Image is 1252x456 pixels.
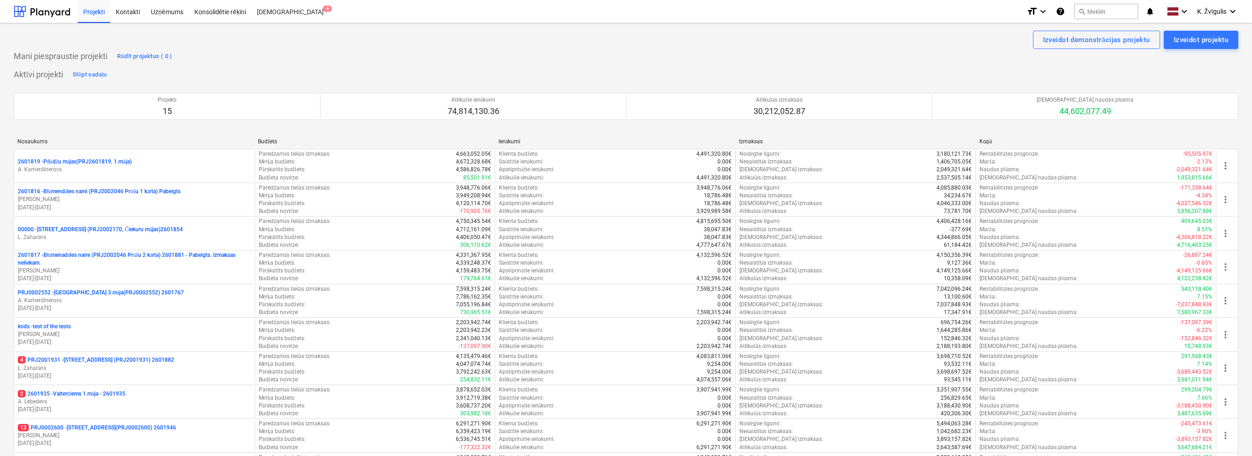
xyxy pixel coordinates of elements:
p: 4,712,161.09€ [456,226,491,233]
p: [DATE] - [DATE] [18,275,251,282]
p: 3,792,242.63€ [456,368,491,376]
p: -137,097.39€ [1180,319,1212,326]
p: 4,491,320.80€ [696,174,732,182]
p: Klienta budžets : [499,150,538,158]
p: 3,949,208.94€ [456,192,491,200]
p: Budžeta novirze : [259,275,299,282]
div: Nosaukums [17,138,251,145]
p: 0.00€ [717,259,732,267]
span: more_vert [1220,160,1231,171]
p: Atlikušie ienākumi : [499,174,544,182]
p: [DEMOGRAPHIC_DATA] naudas plūsma : [979,309,1078,316]
p: Saistītie ienākumi : [499,226,544,233]
p: 61,184.42€ [944,241,972,249]
p: Marža : [979,293,996,301]
p: 30,212,052.87 [754,106,805,117]
p: 179,764.61€ [460,275,491,282]
p: 4,750,345.54€ [456,217,491,225]
p: Noslēgtie līgumi : [739,150,781,158]
p: 1,953,815.66€ [1177,174,1212,182]
p: 7,055,196.84€ [456,301,491,309]
p: Apstiprinātie ienākumi : [499,267,555,275]
p: Saistītie ienākumi : [499,192,544,200]
p: Apstiprinātie ienākumi : [499,200,555,207]
p: Klienta budžets : [499,184,538,192]
p: Atlikušās izmaksas : [739,241,787,249]
p: 543,118.40€ [1181,285,1212,293]
p: Rentabilitātes prognoze : [979,251,1038,259]
p: Saistītie ienākumi : [499,326,544,334]
p: A. Kamerdinerovs [18,297,251,304]
p: Noslēgtie līgumi : [739,319,781,326]
p: [DATE] - [DATE] [18,372,251,380]
p: Mērķa budžets : [259,158,296,166]
p: -2,049,321.64€ [1176,166,1212,174]
p: 2,203,942.74€ [696,342,732,350]
p: [DEMOGRAPHIC_DATA] naudas plūsma : [979,241,1078,249]
p: Nesaistītās izmaksas : [739,326,793,334]
div: Kopā [979,138,1213,145]
p: 2,203,942.74€ [696,319,732,326]
p: Rentabilitātes prognoze : [979,353,1038,360]
span: more_vert [1220,228,1231,239]
p: 7,598,315.24€ [696,309,732,316]
p: 4,083,811.06€ [696,353,732,360]
p: Budžeta novirze : [259,241,299,249]
p: Atlikušie ienākumi : [499,241,544,249]
p: Mērķa budžets : [259,226,296,233]
p: Naudas plūsma : [979,200,1020,207]
p: Saistītie ienākumi : [499,293,544,301]
p: Noslēgtie līgumi : [739,217,781,225]
p: Noslēgtie līgumi : [739,251,781,259]
button: Izveidot projektu [1164,31,1238,49]
p: 4,406,050.47€ [456,233,491,241]
p: [DEMOGRAPHIC_DATA] izmaksas : [739,200,823,207]
p: Rentabilitātes prognoze : [979,319,1038,326]
p: 4,344,866.05€ [936,233,972,241]
p: L. Zaharāns [18,233,251,241]
p: [PERSON_NAME] [18,195,251,203]
p: 409,645.03€ [1181,217,1212,225]
p: 18,786.48€ [704,200,732,207]
div: Izmaksas [739,138,972,145]
button: Rādīt projektus ( 0 ) [115,49,175,64]
span: more_vert [1220,295,1231,306]
p: Mērķa budžets : [259,259,296,267]
p: Marža : [979,158,996,166]
p: Atlikušās izmaksas : [739,174,787,182]
p: Naudas plūsma : [979,267,1020,275]
p: -2.13% [1196,158,1212,166]
p: 4,406,428.16€ [936,217,972,225]
p: 4,716,463.25€ [1177,241,1212,249]
p: Nesaistītās izmaksas : [739,226,793,233]
div: Izveidot demonstrācijas projektu [1043,34,1150,46]
p: Apstiprinātie ienākumi : [499,301,555,309]
p: 7,580,967.33€ [1177,309,1212,316]
p: Naudas plūsma : [979,368,1020,376]
p: 4,122,238.42€ [1177,275,1212,282]
p: [DEMOGRAPHIC_DATA] izmaksas : [739,233,823,241]
p: 3,698,710.52€ [936,353,972,360]
i: keyboard_arrow_down [1179,6,1190,17]
p: Paredzamās tiešās izmaksas : [259,251,331,259]
p: 9,254.00€ [707,368,732,376]
p: Mērķa budžets : [259,293,296,301]
p: [DEMOGRAPHIC_DATA] izmaksas : [739,166,823,174]
p: Rentabilitātes prognoze : [979,285,1038,293]
span: more_vert [1220,363,1231,374]
p: Atlikušās izmaksas : [739,309,787,316]
p: Marža : [979,360,996,368]
p: [DATE] - [DATE] [18,406,251,413]
p: [DATE] - [DATE] [18,204,251,212]
p: -4,306,818.22€ [1176,233,1212,241]
i: keyboard_arrow_down [1227,6,1238,17]
p: 306,110.62€ [460,241,491,249]
p: Naudas plūsma : [979,335,1020,342]
p: Rentabilitātes prognoze : [979,184,1038,192]
p: Nesaistītās izmaksas : [739,192,793,200]
p: Klienta budžets : [499,251,538,259]
p: 18,786.48€ [704,192,732,200]
div: 4PRJ2001931 -[STREET_ADDRESS] (PRJ2001931) 2601882L. Zaharāns[DATE]-[DATE] [18,356,251,380]
p: [DEMOGRAPHIC_DATA] izmaksas : [739,301,823,309]
p: 15,748.93€ [1184,342,1212,350]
